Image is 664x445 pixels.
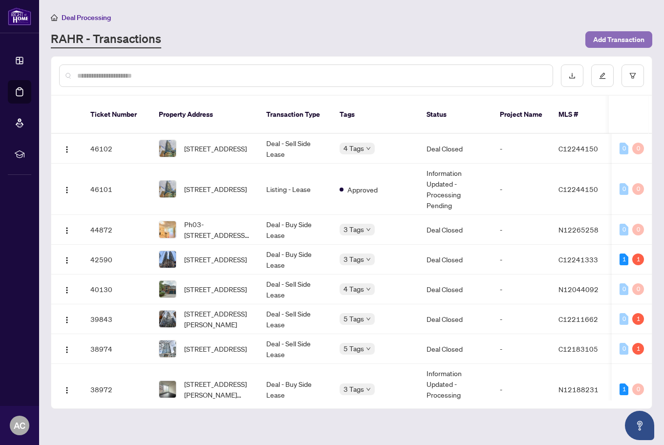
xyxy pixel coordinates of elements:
span: Approved [347,184,378,195]
img: thumbnail-img [159,221,176,238]
img: thumbnail-img [159,181,176,197]
td: Deal - Buy Side Lease [258,215,332,245]
button: Add Transaction [585,31,652,48]
span: home [51,14,58,21]
td: 46101 [83,164,151,215]
span: 3 Tags [343,254,364,265]
td: 39843 [83,304,151,334]
img: Logo [63,146,71,153]
th: Ticket Number [83,96,151,134]
img: logo [8,7,31,25]
span: down [366,227,371,232]
th: MLS # [551,96,609,134]
span: [STREET_ADDRESS][PERSON_NAME] [184,308,251,330]
td: Deal Closed [419,275,492,304]
button: Logo [59,181,75,197]
td: 38972 [83,364,151,415]
th: Tags [332,96,419,134]
td: - [492,275,551,304]
span: [STREET_ADDRESS][PERSON_NAME][PERSON_NAME] [184,379,251,400]
img: Logo [63,316,71,324]
img: thumbnail-img [159,140,176,157]
span: [STREET_ADDRESS] [184,254,247,265]
button: Logo [59,141,75,156]
button: Logo [59,222,75,237]
span: 4 Tags [343,283,364,295]
td: 38974 [83,334,151,364]
th: Property Address [151,96,258,134]
button: Logo [59,311,75,327]
div: 1 [620,254,628,265]
td: Deal Closed [419,334,492,364]
td: - [492,134,551,164]
div: 0 [632,224,644,235]
td: 42590 [83,245,151,275]
td: - [492,364,551,415]
span: Ph03-[STREET_ADDRESS][PERSON_NAME][PERSON_NAME] [184,219,251,240]
div: 0 [632,183,644,195]
td: Deal - Buy Side Lease [258,245,332,275]
span: Deal Processing [62,13,111,22]
div: 0 [620,313,628,325]
img: thumbnail-img [159,311,176,327]
div: 1 [620,383,628,395]
td: Deal Closed [419,245,492,275]
span: 5 Tags [343,343,364,354]
td: Deal - Sell Side Lease [258,275,332,304]
span: down [366,146,371,151]
div: 0 [620,224,628,235]
span: AC [14,419,25,432]
span: [STREET_ADDRESS] [184,284,247,295]
img: thumbnail-img [159,381,176,398]
span: Add Transaction [593,32,644,47]
span: N12265258 [558,225,599,234]
td: Information Updated - Processing Pending [419,164,492,215]
span: C12244150 [558,185,598,193]
th: Project Name [492,96,551,134]
td: 46102 [83,134,151,164]
div: 0 [632,283,644,295]
span: down [366,317,371,321]
span: N12188231 [558,385,599,394]
button: filter [621,64,644,87]
span: 3 Tags [343,383,364,395]
td: - [492,334,551,364]
td: 40130 [83,275,151,304]
td: Deal Closed [419,215,492,245]
div: 0 [620,343,628,355]
img: Logo [63,386,71,394]
td: - [492,304,551,334]
span: [STREET_ADDRESS] [184,143,247,154]
button: Logo [59,281,75,297]
span: C12244150 [558,144,598,153]
img: Logo [63,346,71,354]
div: 1 [632,313,644,325]
td: Information Updated - Processing Pending [419,364,492,415]
div: 0 [632,383,644,395]
span: [STREET_ADDRESS] [184,343,247,354]
span: download [569,72,576,79]
span: 5 Tags [343,313,364,324]
span: down [366,387,371,392]
div: 0 [632,143,644,154]
img: Logo [63,256,71,264]
span: C12183105 [558,344,598,353]
span: C12241333 [558,255,598,264]
th: Transaction Type [258,96,332,134]
button: edit [591,64,614,87]
div: 0 [620,183,628,195]
button: download [561,64,583,87]
td: Deal Closed [419,134,492,164]
span: down [366,257,371,262]
td: - [492,215,551,245]
button: Open asap [625,411,654,440]
a: RAHR - Transactions [51,31,161,48]
td: Deal - Buy Side Lease [258,364,332,415]
span: filter [629,72,636,79]
span: 4 Tags [343,143,364,154]
td: Deal - Sell Side Lease [258,304,332,334]
div: 1 [632,254,644,265]
img: Logo [63,227,71,234]
td: Deal - Sell Side Lease [258,134,332,164]
td: - [492,164,551,215]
